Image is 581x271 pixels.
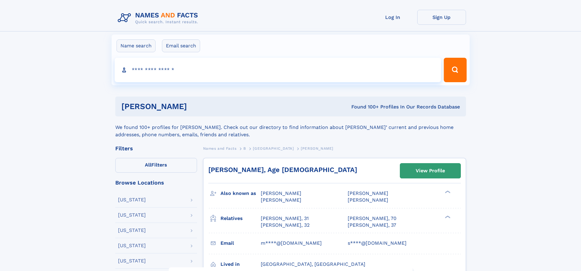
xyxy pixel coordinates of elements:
[417,10,466,25] a: Sign Up
[145,162,151,168] span: All
[115,58,441,82] input: search input
[115,180,197,185] div: Browse Locations
[221,213,261,224] h3: Relatives
[243,145,246,152] a: B
[253,146,294,151] span: [GEOGRAPHIC_DATA]
[118,243,146,248] div: [US_STATE]
[115,158,197,173] label: Filters
[348,197,388,203] span: [PERSON_NAME]
[443,190,451,194] div: ❯
[115,10,203,26] img: Logo Names and Facts
[416,164,445,178] div: View Profile
[253,145,294,152] a: [GEOGRAPHIC_DATA]
[444,58,466,82] button: Search Button
[121,103,269,110] h1: [PERSON_NAME]
[261,261,365,267] span: [GEOGRAPHIC_DATA], [GEOGRAPHIC_DATA]
[118,197,146,202] div: [US_STATE]
[261,197,301,203] span: [PERSON_NAME]
[261,215,309,222] a: [PERSON_NAME], 31
[400,163,461,178] a: View Profile
[301,146,333,151] span: [PERSON_NAME]
[221,259,261,269] h3: Lived in
[368,10,417,25] a: Log In
[162,39,200,52] label: Email search
[443,215,451,219] div: ❯
[203,145,237,152] a: Names and Facts
[115,146,197,151] div: Filters
[118,258,146,263] div: [US_STATE]
[118,228,146,233] div: [US_STATE]
[115,116,466,138] div: We found 100+ profiles for [PERSON_NAME]. Check out our directory to find information about [PERS...
[348,222,396,229] a: [PERSON_NAME], 37
[348,215,396,222] a: [PERSON_NAME], 70
[348,190,388,196] span: [PERSON_NAME]
[208,166,357,174] a: [PERSON_NAME], Age [DEMOGRAPHIC_DATA]
[221,188,261,199] h3: Also known as
[118,213,146,218] div: [US_STATE]
[261,190,301,196] span: [PERSON_NAME]
[269,104,460,110] div: Found 100+ Profiles In Our Records Database
[221,238,261,248] h3: Email
[261,222,310,229] a: [PERSON_NAME], 32
[243,146,246,151] span: B
[117,39,156,52] label: Name search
